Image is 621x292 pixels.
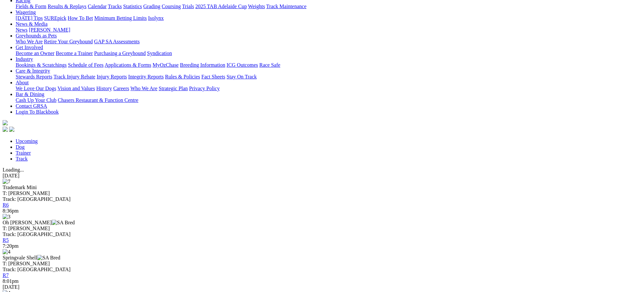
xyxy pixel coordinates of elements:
[68,62,103,68] a: Schedule of Fees
[16,150,31,156] a: Trainer
[16,138,38,144] a: Upcoming
[123,4,142,9] a: Statistics
[108,4,122,9] a: Tracks
[16,68,50,74] a: Care & Integrity
[16,9,36,15] a: Wagering
[143,4,160,9] a: Grading
[3,196,618,202] div: Track: [GEOGRAPHIC_DATA]
[16,156,28,161] a: Track
[3,272,9,278] a: R7
[37,255,60,261] img: SA Bred
[16,97,56,103] a: Cash Up Your Club
[3,220,618,226] div: Oh [PERSON_NAME]
[3,202,9,208] a: R6
[16,45,43,50] a: Get Involved
[3,226,618,231] div: T: [PERSON_NAME]
[3,185,618,190] div: Trademark Mini
[53,74,95,79] a: Track Injury Rebate
[96,74,127,79] a: Injury Reports
[16,50,54,56] a: Become an Owner
[180,62,225,68] a: Breeding Information
[3,267,618,272] div: Track: [GEOGRAPHIC_DATA]
[16,80,29,85] a: About
[16,97,618,103] div: Bar & Dining
[16,15,43,21] a: [DATE] Tips
[48,4,86,9] a: Results & Replays
[16,15,618,21] div: Wagering
[16,4,618,9] div: Racing
[68,15,93,21] a: How To Bet
[248,4,265,9] a: Weights
[148,15,164,21] a: Isolynx
[227,74,257,79] a: Stay On Track
[56,50,93,56] a: Become a Trainer
[189,86,220,91] a: Privacy Policy
[9,127,14,132] img: twitter.svg
[16,86,618,91] div: About
[130,86,157,91] a: Who We Are
[58,97,138,103] a: Chasers Restaurant & Function Centre
[44,15,66,21] a: SUREpick
[88,4,107,9] a: Calendar
[259,62,280,68] a: Race Safe
[94,50,146,56] a: Purchasing a Greyhound
[3,179,10,185] img: 7
[3,190,618,196] div: T: [PERSON_NAME]
[52,220,75,226] img: SA Bred
[201,74,225,79] a: Fact Sheets
[165,74,200,79] a: Rules & Policies
[3,173,618,179] div: [DATE]
[94,15,147,21] a: Minimum Betting Limits
[3,255,618,261] div: Springvale Shell
[16,144,25,150] a: Dog
[159,86,188,91] a: Strategic Plan
[16,21,48,27] a: News & Media
[3,231,618,237] div: Track: [GEOGRAPHIC_DATA]
[16,27,618,33] div: News & Media
[266,4,306,9] a: Track Maintenance
[3,214,10,220] img: 3
[16,56,33,62] a: Industry
[227,62,258,68] a: ICG Outcomes
[16,103,47,109] a: Contact GRSA
[29,27,70,33] a: [PERSON_NAME]
[57,86,95,91] a: Vision and Values
[195,4,247,9] a: 2025 TAB Adelaide Cup
[16,74,52,79] a: Stewards Reports
[16,39,618,45] div: Greyhounds as Pets
[3,243,618,249] div: 7:20pm
[16,27,27,33] a: News
[3,120,8,125] img: logo-grsa-white.png
[182,4,194,9] a: Trials
[113,86,129,91] a: Careers
[16,4,46,9] a: Fields & Form
[3,249,10,255] img: 4
[94,39,140,44] a: GAP SA Assessments
[16,86,56,91] a: We Love Our Dogs
[105,62,151,68] a: Applications & Forms
[96,86,112,91] a: History
[3,237,9,243] a: R5
[153,62,179,68] a: MyOzChase
[3,278,618,284] div: 8:01pm
[16,74,618,80] div: Care & Integrity
[16,62,67,68] a: Bookings & Scratchings
[3,261,618,267] div: T: [PERSON_NAME]
[3,284,618,290] div: [DATE]
[16,50,618,56] div: Get Involved
[16,62,618,68] div: Industry
[16,39,43,44] a: Who We Are
[162,4,181,9] a: Coursing
[16,91,44,97] a: Bar & Dining
[16,33,57,38] a: Greyhounds as Pets
[44,39,93,44] a: Retire Your Greyhound
[147,50,172,56] a: Syndication
[3,127,8,132] img: facebook.svg
[128,74,164,79] a: Integrity Reports
[3,208,618,214] div: 8:36pm
[3,167,24,173] span: Loading...
[16,109,59,115] a: Login To Blackbook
